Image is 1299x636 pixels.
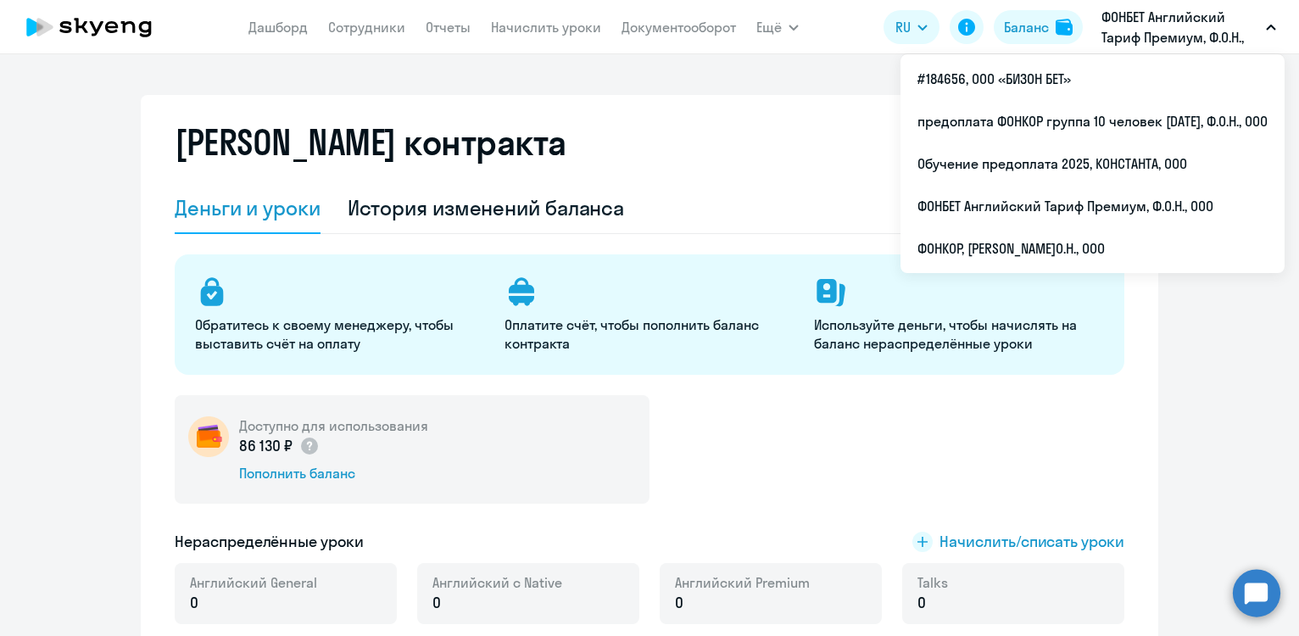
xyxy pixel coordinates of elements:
[1101,7,1259,47] p: ФОНБЕТ Английский Тариф Премиум, Ф.О.Н., ООО
[190,573,317,592] span: Английский General
[195,315,484,353] p: Обратитесь к своему менеджеру, чтобы выставить счёт на оплату
[328,19,405,36] a: Сотрудники
[248,19,308,36] a: Дашборд
[756,10,799,44] button: Ещё
[1056,19,1073,36] img: balance
[239,464,428,483] div: Пополнить баланс
[348,194,625,221] div: История изменений баланса
[675,592,683,614] span: 0
[814,315,1103,353] p: Используйте деньги, чтобы начислять на баланс нераспределённые уроки
[432,573,562,592] span: Английский с Native
[756,17,782,37] span: Ещё
[917,573,948,592] span: Talks
[239,416,428,435] h5: Доступно для использования
[900,54,1285,273] ul: Ещё
[426,19,471,36] a: Отчеты
[884,10,939,44] button: RU
[175,194,321,221] div: Деньги и уроки
[239,435,320,457] p: 86 130 ₽
[939,531,1124,553] span: Начислить/списать уроки
[994,10,1083,44] button: Балансbalance
[175,531,364,553] h5: Нераспределённые уроки
[175,122,566,163] h2: [PERSON_NAME] контракта
[895,17,911,37] span: RU
[1093,7,1285,47] button: ФОНБЕТ Английский Тариф Премиум, Ф.О.Н., ООО
[188,416,229,457] img: wallet-circle.png
[1004,17,1049,37] div: Баланс
[622,19,736,36] a: Документооборот
[505,315,794,353] p: Оплатите счёт, чтобы пополнить баланс контракта
[432,592,441,614] span: 0
[675,573,810,592] span: Английский Premium
[491,19,601,36] a: Начислить уроки
[917,592,926,614] span: 0
[190,592,198,614] span: 0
